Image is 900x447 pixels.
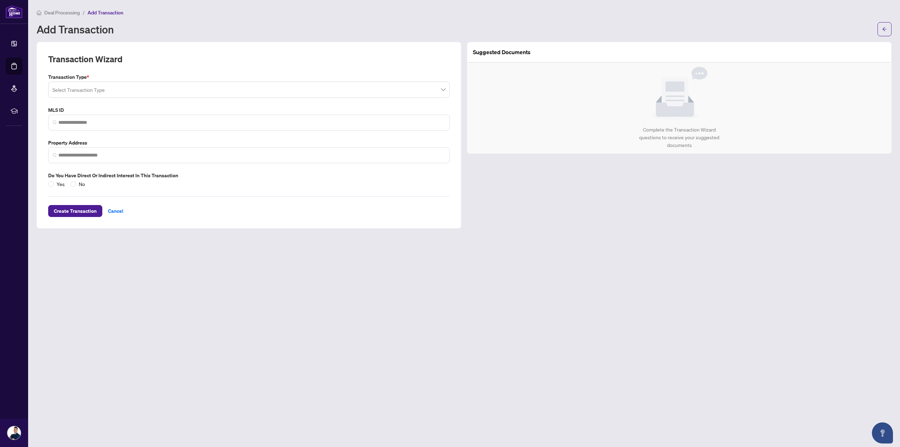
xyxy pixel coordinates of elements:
[54,205,97,217] span: Create Transaction
[632,126,727,149] div: Complete the Transaction Wizard questions to receive your suggested documents
[651,67,707,120] img: Null State Icon
[53,153,57,157] img: search_icon
[88,9,123,16] span: Add Transaction
[48,172,450,179] label: Do you have direct or indirect interest in this transaction
[37,24,114,35] h1: Add Transaction
[54,180,67,188] span: Yes
[44,9,80,16] span: Deal Processing
[48,106,450,114] label: MLS ID
[102,205,129,217] button: Cancel
[48,73,450,81] label: Transaction Type
[48,139,450,147] label: Property Address
[48,53,122,65] h2: Transaction Wizard
[7,426,21,440] img: Profile Icon
[6,5,22,18] img: logo
[83,8,85,17] li: /
[37,10,41,15] span: home
[108,205,123,217] span: Cancel
[48,205,102,217] button: Create Transaction
[882,27,887,32] span: arrow-left
[53,120,57,124] img: search_icon
[76,180,88,188] span: No
[473,48,531,57] article: Suggested Documents
[872,422,893,443] button: Open asap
